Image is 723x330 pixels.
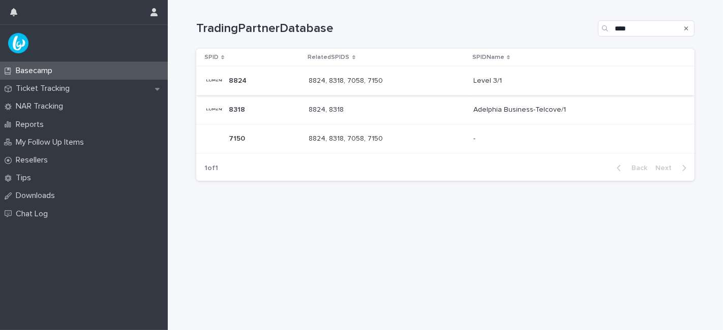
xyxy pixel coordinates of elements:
[651,163,695,173] button: Next
[598,20,695,37] input: Search
[196,67,695,95] tr: 88248824 8824, 8318, 7058, 71508824, 8318, 7058, 7150 Level 3/1Level 3/1
[12,173,39,183] p: Tips
[229,133,247,143] p: 7150
[196,124,695,153] tr: 71507150 8824, 8318, 7058, 71508824, 8318, 7058, 7150 --
[204,52,219,63] p: SPID
[308,52,350,63] p: RelatedSPIDS
[473,133,477,143] p: -
[12,66,61,76] p: Basecamp
[472,52,504,63] p: SPIDName
[473,75,504,85] p: Level 3/1
[309,104,346,114] p: 8824, 8318
[8,33,28,53] img: UPKZpZA3RCu7zcH4nw8l
[196,156,226,181] p: 1 of 1
[12,191,63,201] p: Downloads
[229,104,247,114] p: 8318
[196,21,594,36] h1: TradingPartnerDatabase
[12,84,78,93] p: Ticket Tracking
[309,133,385,143] p: 8824, 8318, 7058, 7150
[473,104,568,114] p: Adelphia Business-Telcove/1
[609,163,651,173] button: Back
[12,155,56,165] p: Resellers
[12,120,52,129] p: Reports
[655,164,678,172] span: Next
[229,75,249,85] p: 8824
[12,209,56,219] p: Chat Log
[196,95,695,124] tr: 83188318 8824, 83188824, 8318 Adelphia Business-Telcove/1Adelphia Business-Telcove/1
[12,138,92,147] p: My Follow Up Items
[625,164,647,172] span: Back
[309,75,385,85] p: 8824, 8318, 7058, 7150
[12,102,71,111] p: NAR Tracking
